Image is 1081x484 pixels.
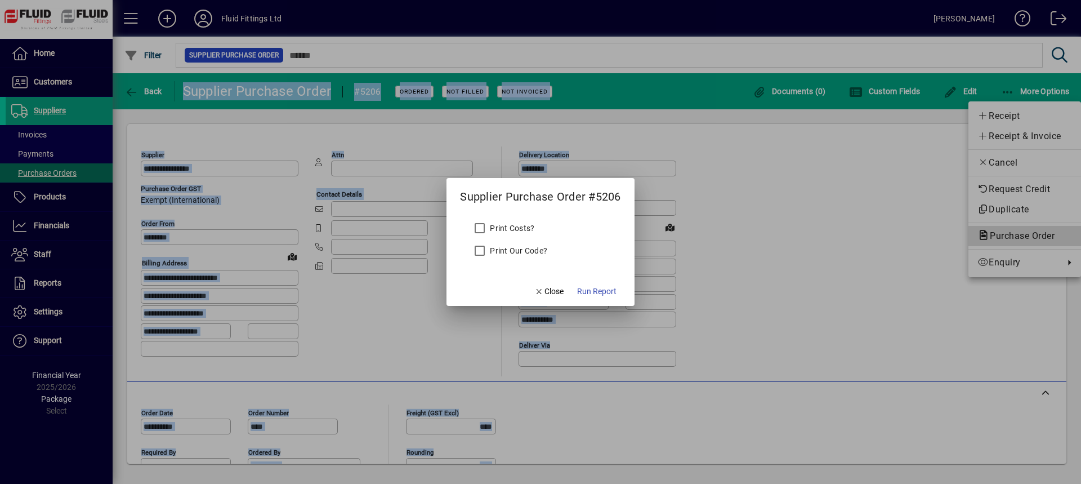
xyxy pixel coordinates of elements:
span: Close [534,286,564,297]
label: Print Our Code? [488,245,547,256]
button: Run Report [573,281,621,301]
h2: Supplier Purchase Order #5206 [446,178,634,206]
label: Print Costs? [488,223,534,234]
button: Close [530,281,568,301]
span: Run Report [577,286,617,297]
